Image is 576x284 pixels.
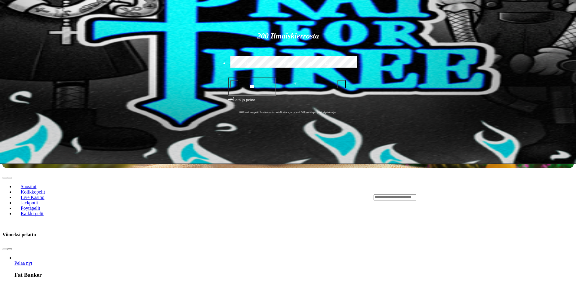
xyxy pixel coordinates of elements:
[18,200,41,205] span: Jackpotit
[310,55,347,73] label: €250
[14,203,46,212] a: Pöytäpelit
[269,55,306,73] label: €150
[18,195,47,200] span: Live Kasino
[18,189,48,194] span: Kolikkopelit
[294,81,296,86] span: €
[14,193,51,202] a: Live Kasino
[14,209,50,218] a: Kaikki pelit
[14,261,32,266] a: Fat Banker
[7,248,12,250] button: next slide
[228,97,348,108] button: Talleta ja pelaa
[337,80,346,88] button: plus icon
[233,96,235,100] span: €
[2,174,362,221] nav: Lobby
[2,177,7,179] button: prev slide
[230,97,255,108] span: Talleta ja pelaa
[374,194,416,200] input: Search
[230,80,239,88] button: minus icon
[18,211,46,216] span: Kaikki pelit
[229,55,266,73] label: €50
[2,232,36,237] h3: Viimeksi pelattu
[2,168,574,227] header: Lobby
[14,187,51,196] a: Kolikkopelit
[14,182,43,191] a: Suositut
[14,261,32,266] span: Pelaa nyt
[18,184,39,189] span: Suositut
[18,206,43,211] span: Pöytäpelit
[2,248,7,250] button: prev slide
[7,177,12,179] button: next slide
[14,198,44,207] a: Jackpotit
